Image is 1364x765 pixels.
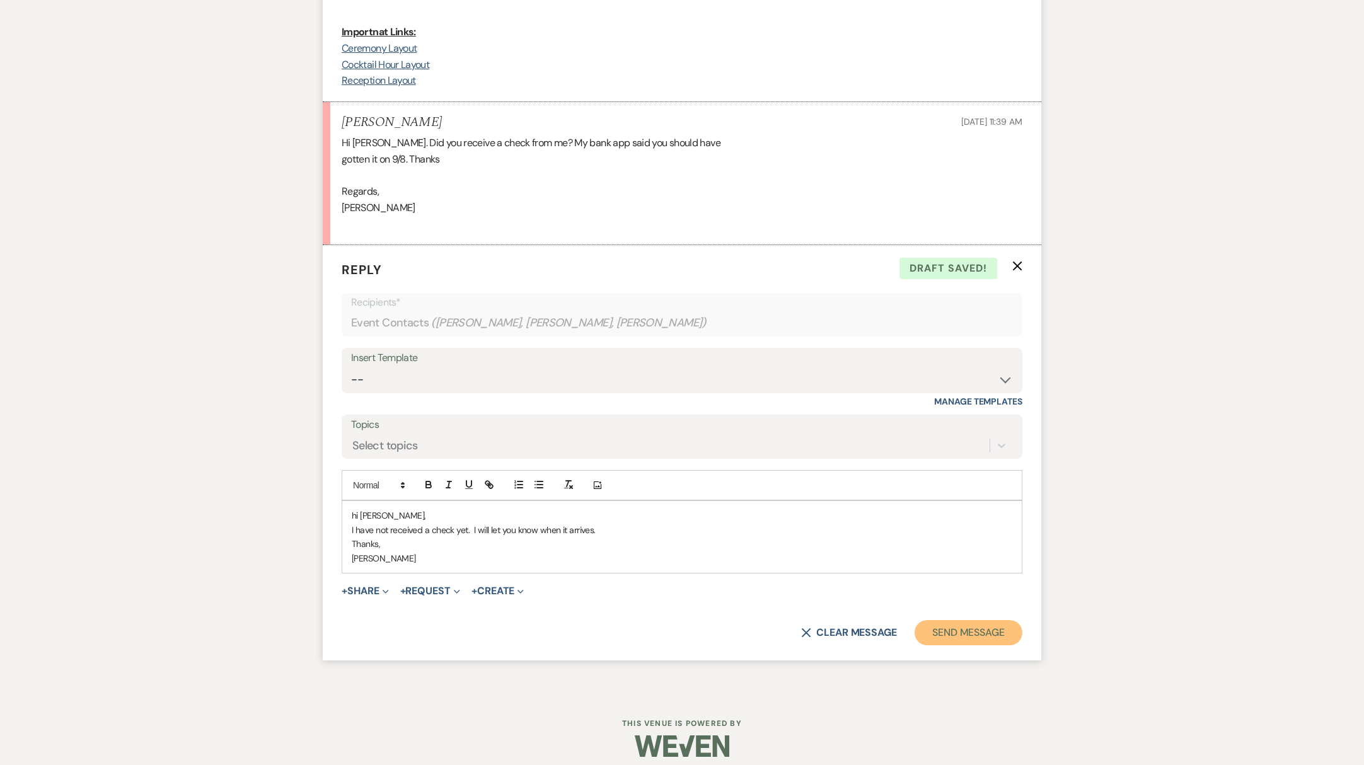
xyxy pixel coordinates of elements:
[351,294,1013,311] p: Recipients*
[342,586,389,596] button: Share
[801,628,897,638] button: Clear message
[351,349,1013,367] div: Insert Template
[342,74,416,87] a: Reception Layout
[351,416,1013,434] label: Topics
[400,586,406,596] span: +
[342,115,442,130] h5: [PERSON_NAME]
[899,258,997,279] span: Draft saved!
[342,586,347,596] span: +
[342,58,429,71] a: Cocktail Hour Layout
[352,437,418,454] div: Select topics
[471,586,524,596] button: Create
[352,551,1012,565] p: [PERSON_NAME]
[352,509,1012,522] p: hi [PERSON_NAME],
[400,586,460,596] button: Request
[342,42,417,55] a: Ceremony Layout
[352,523,1012,537] p: I have not received a check yet. I will let you know when it arrives.
[342,25,416,38] u: Importnat Links:
[342,262,382,278] span: Reply
[351,311,1013,335] div: Event Contacts
[352,537,1012,551] p: Thanks,
[934,396,1022,407] a: Manage Templates
[431,314,707,331] span: ( [PERSON_NAME], [PERSON_NAME], [PERSON_NAME] )
[961,116,1022,127] span: [DATE] 11:39 AM
[915,620,1022,645] button: Send Message
[471,586,477,596] span: +
[342,135,1022,232] div: Hi [PERSON_NAME]. Did you receive a check from me? My bank app said you should have gotten it on ...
